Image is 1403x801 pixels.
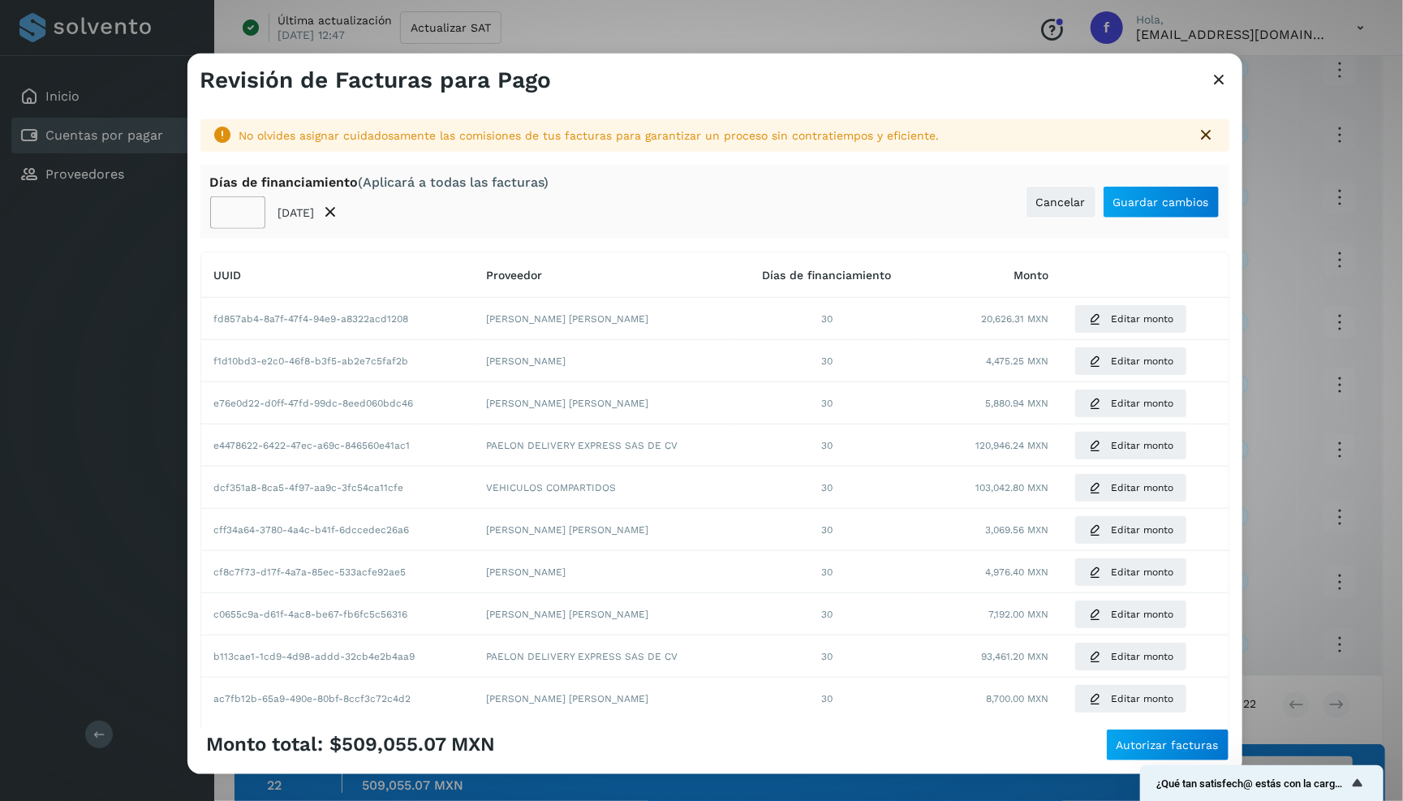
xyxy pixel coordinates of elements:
td: ac7fb12b-65a9-490e-80bf-8ccf3c72c4d2 [201,678,474,720]
span: 3,069.56 MXN [985,523,1048,537]
span: Editar monto [1111,396,1173,411]
span: 103,042.80 MXN [975,480,1048,495]
button: Editar monto [1074,473,1187,502]
span: 4,976.40 MXN [985,565,1048,579]
h3: Revisión de Facturas para Pago [200,66,552,93]
td: 30 [734,382,919,424]
td: VEHICULOS COMPARTIDOS [473,467,734,509]
td: PAELON DELIVERY EXPRESS SAS DE CV [473,635,734,678]
button: Editar monto [1074,304,1187,334]
td: b113cae1-1cd9-4d98-addd-32cb4e2b4aa9 [201,635,474,678]
span: Editar monto [1111,649,1173,664]
td: 30 [734,593,919,635]
div: No olvides asignar cuidadosamente las comisiones de tus facturas para garantizar un proceso sin c... [239,127,1184,144]
td: e76e0d22-d0ff-47fd-99dc-8eed060bdc46 [201,382,474,424]
span: Monto total: [207,733,324,756]
td: 30 [734,424,919,467]
span: 8,700.00 MXN [986,691,1048,706]
td: 30 [734,509,919,551]
td: c0655c9a-d61f-4ac8-be67-fb6fc5c56316 [201,593,474,635]
span: Autorizar facturas [1117,739,1219,751]
td: dcf351a8-8ca5-4f97-aa9c-3fc54ca11cfe [201,467,474,509]
td: cf8c7f73-d17f-4a7a-85ec-533acfe92ae5 [201,551,474,593]
td: fd857ab4-8a7f-47f4-94e9-a8322acd1208 [201,298,474,340]
span: Editar monto [1111,312,1173,326]
span: (Aplicará a todas las facturas) [359,174,549,190]
button: Editar monto [1074,558,1187,587]
span: 120,946.24 MXN [975,438,1048,453]
td: [PERSON_NAME] [PERSON_NAME] [473,678,734,720]
span: Cancelar [1036,196,1086,208]
td: 30 [734,635,919,678]
span: ¿Qué tan satisfech@ estás con la carga de tus facturas? [1156,777,1348,790]
span: 7,192.00 MXN [988,607,1048,622]
span: Editar monto [1111,480,1173,495]
button: Editar monto [1074,431,1187,460]
span: 4,475.25 MXN [986,354,1048,368]
td: cff34a64-3780-4a4c-b41f-6dccedec26a6 [201,509,474,551]
span: Editar monto [1111,523,1173,537]
button: Autorizar facturas [1106,729,1229,761]
td: 30 [734,298,919,340]
td: f1d10bd3-e2c0-46f8-b3f5-ab2e7c5faf2b [201,340,474,382]
td: 30 [734,467,919,509]
button: Editar monto [1074,347,1187,376]
button: Editar monto [1074,515,1187,545]
span: Editar monto [1111,438,1173,453]
td: [PERSON_NAME] [473,551,734,593]
td: [PERSON_NAME] [PERSON_NAME] [473,593,734,635]
span: Días de financiamiento [762,269,891,282]
span: 5,880.94 MXN [985,396,1048,411]
button: Cancelar [1026,186,1096,218]
button: Mostrar encuesta - ¿Qué tan satisfech@ estás con la carga de tus facturas? [1156,773,1367,793]
td: [PERSON_NAME] [PERSON_NAME] [473,509,734,551]
button: Editar monto [1074,642,1187,671]
span: Monto [1014,269,1048,282]
td: 30 [734,551,919,593]
td: 30 [734,678,919,720]
span: Editar monto [1111,607,1173,622]
span: Editar monto [1111,691,1173,706]
td: [PERSON_NAME] [PERSON_NAME] [473,382,734,424]
td: [PERSON_NAME] [PERSON_NAME] [473,298,734,340]
button: Editar monto [1074,684,1187,713]
p: [DATE] [278,206,315,220]
span: 93,461.20 MXN [981,649,1048,664]
td: PAELON DELIVERY EXPRESS SAS DE CV [473,424,734,467]
span: UUID [214,269,242,282]
td: e4478622-6422-47ec-a69c-846560e41ac1 [201,424,474,467]
button: Editar monto [1074,600,1187,629]
div: Días de financiamiento [210,174,549,190]
td: 30 [734,340,919,382]
span: Editar monto [1111,354,1173,368]
span: $509,055.07 MXN [330,733,496,756]
button: Editar monto [1074,389,1187,418]
span: 20,626.31 MXN [981,312,1048,326]
span: Proveedor [486,269,542,282]
span: Guardar cambios [1113,196,1209,208]
td: [PERSON_NAME] [473,340,734,382]
button: Guardar cambios [1103,186,1220,218]
span: Editar monto [1111,565,1173,579]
